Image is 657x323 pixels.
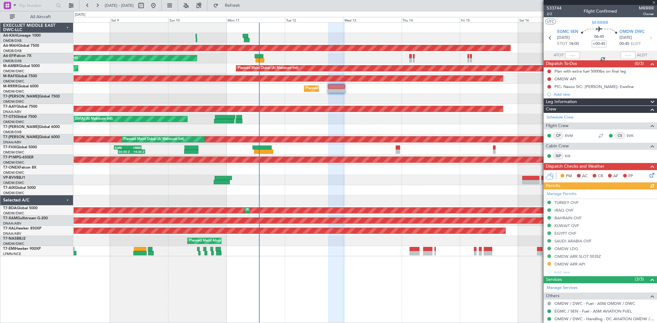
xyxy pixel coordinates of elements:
[554,92,654,97] div: Add new
[3,206,17,210] span: T7-BDA
[592,19,609,26] span: M-RRRR
[3,241,24,246] a: OMDW/DWC
[110,17,168,22] div: Sat 9
[3,115,16,119] span: T7-GTS
[220,3,245,8] span: Refresh
[238,64,298,73] div: Planned Maint Dubai (Al Maktoum Intl)
[3,156,34,159] a: T7-P1MPG-650ER
[3,59,22,63] a: OMDB/DXB
[3,54,31,58] a: A6-EFIFalcon 7X
[306,84,344,93] div: Planned Maint Southend
[569,41,579,47] span: 18:00
[115,146,128,150] div: RJBB
[19,1,54,10] input: Trip Number
[3,79,24,84] a: OMDW/DWC
[3,34,41,38] a: A6-KAHLineage 1000
[119,150,132,154] div: 03:30 Z
[546,98,577,106] span: Leg Information
[3,191,24,195] a: OMDW/DWC
[557,41,567,47] span: ETOT
[128,146,141,150] div: UBBB
[546,143,569,150] span: Cabin Crew
[3,125,39,129] span: T7-[PERSON_NAME]
[3,105,16,109] span: T7-AAY
[553,153,563,159] div: ISP
[3,146,37,149] a: T7-FHXGlobal 5000
[615,132,625,139] div: CS
[3,135,60,139] a: T7-[PERSON_NAME]Global 6000
[635,60,644,67] span: (0/3)
[132,150,144,154] div: 14:30 Z
[3,95,39,98] span: T7-[PERSON_NAME]
[3,211,24,216] a: OMDW/DWC
[3,221,21,226] a: DNAA/ABV
[547,114,574,121] a: Schedule Crew
[547,285,578,291] a: Manage Services
[565,153,579,159] a: KIS
[3,130,22,134] a: OMDB/DXB
[554,76,576,82] div: OMDW API
[402,17,460,22] div: Thu 14
[75,12,85,18] div: [DATE]
[16,15,65,19] span: All Aircraft
[246,206,307,215] div: Planned Maint Dubai (Al Maktoum Intl)
[3,227,41,230] a: T7-XALHawker 850XP
[594,34,604,40] span: 06:45
[3,89,24,94] a: OMDW/DWC
[3,110,21,114] a: DNAA/ABV
[554,309,632,314] a: EGMC / SEN - Fuel - ASM AVIATION FUEL
[51,17,110,22] div: Fri 8
[3,85,39,88] a: M-RRRRGlobal 6000
[3,99,24,104] a: OMDW/DWC
[3,247,41,251] a: T7-EMIHawker 900XP
[619,41,629,47] span: 00:45
[105,3,134,8] span: [DATE] - [DATE]
[3,146,16,149] span: T7-FHX
[3,176,16,180] span: VP-BVV
[565,133,579,138] a: EVM
[3,227,16,230] span: T7-XAL
[460,17,518,22] div: Fri 15
[3,247,15,251] span: T7-EMI
[637,52,647,58] span: ALDT
[546,106,556,113] span: Crew
[3,206,38,210] a: T7-BDAGlobal 5000
[554,316,654,321] a: OMDW / DWC - Handling - DC AVIATION OMDW / DWC
[598,173,603,179] span: CR
[545,19,556,24] button: UTC
[210,1,247,10] button: Refresh
[546,276,562,283] span: Services
[3,115,37,119] a: T7-GTSGlobal 7500
[3,217,48,220] a: T7-XAMGulfstream G-200
[639,5,654,11] span: MRRRR
[582,173,588,179] span: AC
[3,54,14,58] span: A6-EFI
[3,74,37,78] a: M-RAFIGlobal 7500
[619,29,645,35] span: OMDW DWC
[554,69,626,74] div: Plan with extra fuel 5000lbs on final leg
[3,74,16,78] span: M-RAFI
[546,293,559,300] span: Others
[3,38,22,43] a: OMDB/DXB
[7,12,67,22] button: All Aircraft
[546,163,604,170] span: Dispatch Checks and Weather
[554,52,564,58] span: ATOT
[124,135,184,144] div: Planned Maint Dubai (Al Maktoum Intl)
[547,11,562,17] span: 2/2
[553,132,563,139] div: CP
[639,11,654,17] span: Owner
[189,236,258,245] div: Planned Maint Abuja ([PERSON_NAME] Intl)
[3,140,21,145] a: DNAA/ABV
[3,237,17,241] span: T7-NAS
[3,34,17,38] span: A6-KAH
[627,133,640,138] a: SVK
[554,84,634,89] div: PIC: Nasos SIC: [PERSON_NAME]: Ewelina
[3,252,21,256] a: LFMN/NCE
[3,85,18,88] span: M-RRRR
[3,135,39,139] span: T7-[PERSON_NAME]
[3,105,37,109] a: T7-AAYGlobal 7500
[584,8,617,15] div: Flight Confirmed
[3,217,17,220] span: T7-XAM
[3,160,24,165] a: OMDW/DWC
[3,186,15,190] span: T7-AIX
